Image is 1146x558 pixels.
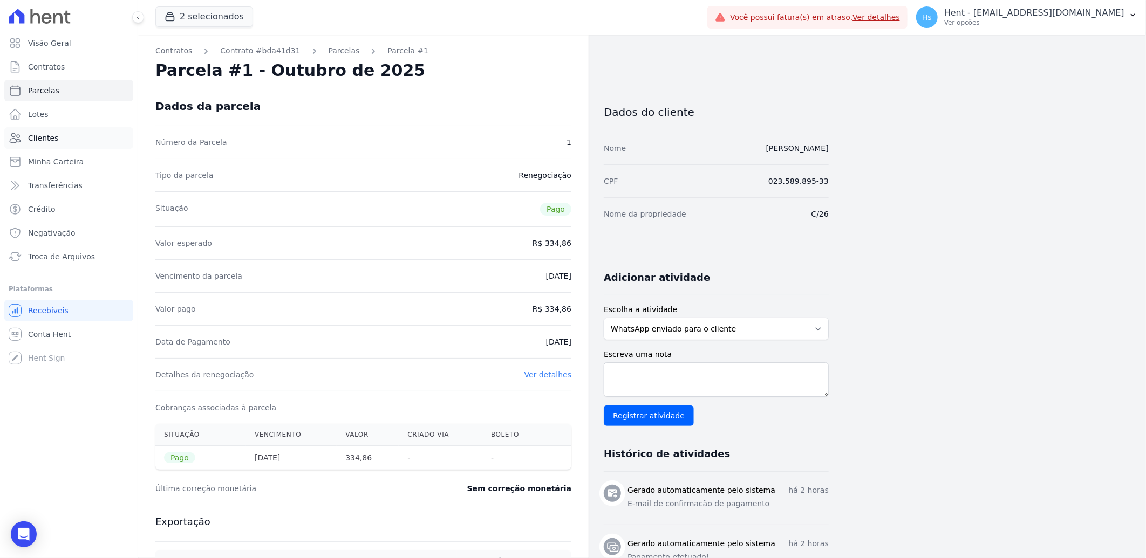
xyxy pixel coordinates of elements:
a: Ver detalhes [524,370,572,379]
a: Minha Carteira [4,151,133,173]
p: E-mail de confirmacão de pagamento [627,498,829,509]
span: Pago [164,452,195,463]
dd: R$ 334,86 [533,238,571,249]
h3: Dados do cliente [604,106,829,119]
div: Plataformas [9,283,129,295]
button: 2 selecionados [155,6,253,27]
a: Ver detalhes [852,13,900,22]
span: 023.589.895-33 [768,177,829,185]
span: Crédito [28,204,56,215]
span: Clientes [28,133,58,143]
a: Recebíveis [4,300,133,321]
a: [PERSON_NAME] [766,144,829,153]
div: Dados da parcela [155,100,261,113]
span: Hs [922,13,932,21]
h3: Gerado automaticamente pelo sistema [627,485,775,496]
h3: Gerado automaticamente pelo sistema [627,538,775,549]
a: Clientes [4,127,133,149]
input: Registrar atividade [604,405,694,426]
th: 334,86 [337,446,399,470]
dd: R$ 334,86 [533,304,571,314]
p: Hent - [EMAIL_ADDRESS][DOMAIN_NAME] [944,8,1124,18]
h3: Adicionar atividade [604,271,710,284]
p: há 2 horas [789,485,829,496]
a: Visão Geral [4,32,133,54]
a: Conta Hent [4,323,133,345]
dt: Tipo da parcela [155,170,214,181]
a: Parcela #1 [387,45,428,57]
dt: Nome [604,143,626,154]
span: Você possui fatura(s) em atraso. [730,12,900,23]
span: Visão Geral [28,38,71,49]
label: Escreva uma nota [604,349,829,360]
dd: [DATE] [546,271,571,281]
dt: Vencimento da parcela [155,271,242,281]
a: Parcelas [329,45,360,57]
nav: Breadcrumb [155,45,571,57]
dt: Valor pago [155,304,196,314]
th: Boleto [482,424,547,446]
h2: Parcela #1 - Outubro de 2025 [155,61,425,80]
span: Lotes [28,109,49,120]
span: Troca de Arquivos [28,251,95,262]
dd: Sem correção monetária [467,483,571,494]
span: Minha Carteira [28,156,84,167]
a: Parcelas [4,80,133,101]
th: - [482,446,547,470]
th: Situação [155,424,246,446]
a: Crédito [4,198,133,220]
th: Criado via [399,424,482,446]
th: Valor [337,424,399,446]
dd: 1 [567,137,571,148]
span: Contratos [28,61,65,72]
a: Negativação [4,222,133,244]
a: Contratos [155,45,192,57]
dt: Última correção monetária [155,483,401,494]
a: Troca de Arquivos [4,246,133,267]
th: Vencimento [246,424,337,446]
dt: CPF [604,176,618,187]
span: Parcelas [28,85,59,96]
span: Conta Hent [28,329,71,340]
dt: Data de Pagamento [155,336,230,347]
h3: Histórico de atividades [604,447,730,460]
th: [DATE] [246,446,337,470]
dd: [DATE] [546,336,571,347]
a: Lotes [4,104,133,125]
span: Negativação [28,228,76,238]
dd: C/26 [811,209,829,219]
span: Transferências [28,180,83,191]
div: Open Intercom Messenger [11,521,37,547]
button: Hs Hent - [EMAIL_ADDRESS][DOMAIN_NAME] Ver opções [908,2,1146,32]
span: Pago [540,203,571,216]
dt: Cobranças associadas à parcela [155,402,276,413]
dt: Valor esperado [155,238,212,249]
dt: Detalhes da renegociação [155,369,254,380]
p: Ver opções [944,18,1124,27]
p: há 2 horas [789,538,829,549]
label: Escolha a atividade [604,304,829,315]
a: Transferências [4,175,133,196]
a: Contratos [4,56,133,78]
dt: Número da Parcela [155,137,227,148]
span: Recebíveis [28,305,69,316]
th: - [399,446,482,470]
a: Contrato #bda41d31 [220,45,300,57]
dt: Situação [155,203,188,216]
dd: Renegociação [519,170,571,181]
h3: Exportação [155,515,571,528]
dt: Nome da propriedade [604,209,686,219]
